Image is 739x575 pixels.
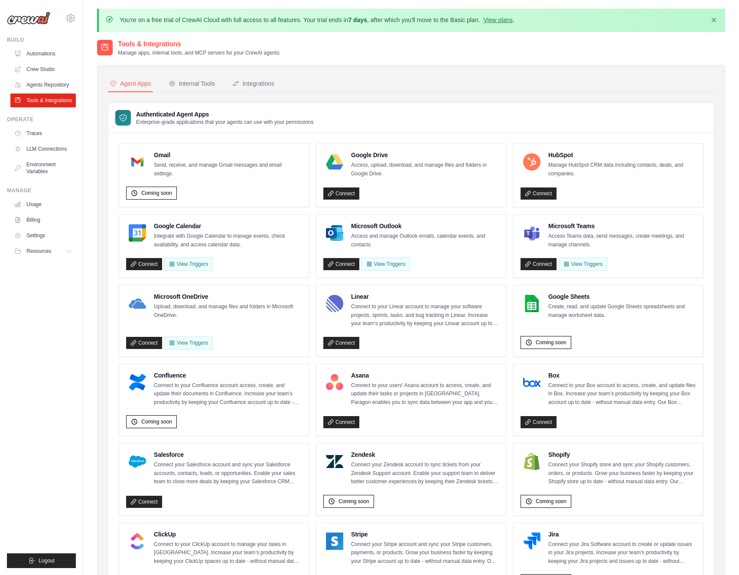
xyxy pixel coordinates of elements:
a: Connect [126,258,162,270]
span: Coming soon [141,190,172,197]
: View Triggers [164,336,213,349]
p: Connect to your Box account to access, create, and update files in Box. Increase your team’s prod... [548,381,696,407]
button: Resources [10,244,76,258]
h4: Stripe [351,530,499,539]
a: Connect [126,496,162,508]
strong: 7 days [348,16,367,23]
span: Resources [26,248,51,255]
a: Agents Repository [10,78,76,92]
img: Stripe Logo [326,533,343,550]
p: Connect your Shopify store and sync your Shopify customers, orders, or products. Grow your busine... [548,461,696,486]
p: Manage apps, internal tools, and MCP servers for your CrewAI agents [118,49,280,56]
h4: Microsoft Teams [548,222,696,230]
p: Enterprise-grade applications that your agents can use with your permissions [136,119,314,126]
p: Send, receive, and manage Gmail messages and email settings. [154,161,302,178]
a: Connect [323,337,359,349]
button: Internal Tools [167,76,217,92]
a: Environment Variables [10,158,76,178]
img: Microsoft Outlook Logo [326,224,343,242]
h4: Shopify [548,450,696,459]
a: View plans [483,16,512,23]
img: Zendesk Logo [326,453,343,470]
h4: Microsoft OneDrive [154,292,302,301]
h4: Confluence [154,371,302,380]
div: Internal Tools [169,79,215,88]
button: Integrations [231,76,276,92]
div: Operate [7,116,76,123]
a: Tools & Integrations [10,94,76,107]
img: Google Drive Logo [326,153,343,171]
a: LLM Connections [10,142,76,156]
p: Connect to your Confluence account access, create, and update their documents in Confluence. Incr... [154,381,302,407]
a: Settings [10,229,76,242]
img: HubSpot Logo [523,153,540,171]
p: Manage HubSpot CRM data including contacts, deals, and companies. [548,161,696,178]
p: Connect your Zendesk account to sync tickets from your Zendesk Support account. Enable your suppo... [351,461,499,486]
a: Connect [323,416,359,428]
p: Access Teams data, send messages, create meetings, and manage channels. [548,232,696,249]
h4: Microsoft Outlook [351,222,499,230]
h4: Jira [548,530,696,539]
p: Connect to your users’ Asana account to access, create, and update their tasks or projects in [GE... [351,381,499,407]
h4: Salesforce [154,450,302,459]
h3: Authenticated Agent Apps [136,110,314,119]
span: Coming soon [141,418,172,425]
h4: Google Calendar [154,222,302,230]
img: Logo [7,12,50,25]
a: Connect [521,416,557,428]
h4: Asana [351,371,499,380]
a: Crew Studio [10,62,76,76]
img: Gmail Logo [129,153,146,171]
img: Jira Logo [523,533,540,550]
a: Billing [10,213,76,227]
img: Salesforce Logo [129,453,146,470]
h4: ClickUp [154,530,302,539]
a: Traces [10,126,76,140]
img: ClickUp Logo [129,533,146,550]
div: Agent Apps [110,79,151,88]
img: Microsoft Teams Logo [523,224,540,242]
img: Asana Logo [326,374,343,391]
h4: Google Sheets [548,292,696,301]
p: Connect your Salesforce account and sync your Salesforce accounts, contacts, leads, or opportunit... [154,461,302,486]
button: View Triggers [164,258,213,271]
p: Connect to your ClickUp account to manage your tasks in [GEOGRAPHIC_DATA]. Increase your team’s p... [154,540,302,566]
h2: Tools & Integrations [118,39,280,49]
a: Automations [10,47,76,61]
h4: Linear [351,292,499,301]
img: Microsoft OneDrive Logo [129,295,146,312]
p: Access, upload, download, and manage files and folders in Google Drive. [351,161,499,178]
div: Build [7,36,76,43]
div: Manage [7,187,76,194]
: View Triggers [559,258,607,271]
img: Google Calendar Logo [129,224,146,242]
p: Create, read, and update Google Sheets spreadsheets and manage worksheet data. [548,303,696,320]
img: Shopify Logo [523,453,540,470]
: View Triggers [361,258,410,271]
span: Coming soon [536,339,566,346]
img: Linear Logo [326,295,343,312]
span: Coming soon [339,498,369,505]
h4: HubSpot [548,151,696,159]
h4: Google Drive [351,151,499,159]
img: Box Logo [523,374,540,391]
a: Connect [323,187,359,200]
img: Google Sheets Logo [523,295,540,312]
img: Confluence Logo [129,374,146,391]
p: Upload, download, and manage files and folders in Microsoft OneDrive. [154,303,302,320]
a: Connect [521,258,557,270]
a: Connect [126,337,162,349]
a: Connect [323,258,359,270]
p: Integrate with Google Calendar to manage events, check availability, and access calendar data. [154,232,302,249]
p: Access and manage Outlook emails, calendar events, and contacts. [351,232,499,249]
a: Usage [10,197,76,211]
span: Coming soon [536,498,566,505]
a: Connect [521,187,557,200]
h4: Zendesk [351,450,499,459]
span: Logout [39,557,55,564]
button: Agent Apps [108,76,153,92]
p: You're on a free trial of CrewAI Cloud with full access to all features. Your trial ends in , aft... [120,16,514,24]
p: Connect your Jira Software account to create or update issues in your Jira projects. Increase you... [548,540,696,566]
h4: Box [548,371,696,380]
p: Connect to your Linear account to manage your software projects, sprints, tasks, and bug tracking... [351,303,499,328]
